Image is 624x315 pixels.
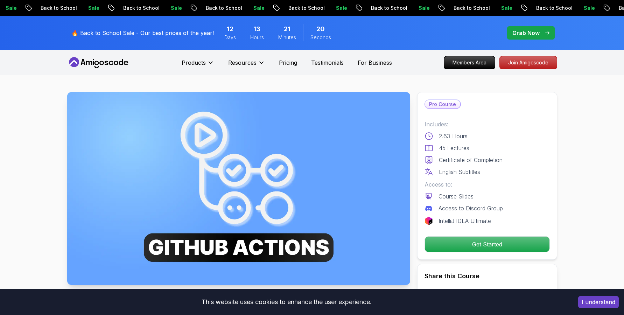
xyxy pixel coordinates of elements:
[499,56,557,69] a: Join Amigoscode
[253,24,260,34] span: 13 Hours
[310,34,331,41] span: Seconds
[425,100,460,108] p: Pro Course
[250,34,264,41] span: Hours
[578,296,619,308] button: Accept cookies
[526,5,548,12] p: Sale
[227,24,233,34] span: 12 Days
[425,236,550,252] button: Get Started
[113,5,135,12] p: Sale
[439,204,503,212] p: Access to Discord Group
[425,217,433,225] img: jetbrains logo
[439,168,480,176] p: English Subtitles
[231,5,278,12] p: Back to School
[439,192,474,201] p: Course Slides
[396,5,443,12] p: Back to School
[67,92,410,285] img: ci-cd-with-github-actions_thumbnail
[439,217,491,225] p: IntelliJ IDEA Ultimate
[425,180,550,189] p: Access to:
[439,144,469,152] p: 45 Lectures
[361,5,383,12] p: Sale
[478,5,526,12] p: Back to School
[65,5,113,12] p: Back to School
[444,56,495,69] a: Members Area
[148,5,196,12] p: Back to School
[279,58,297,67] a: Pricing
[316,24,325,34] span: 20 Seconds
[313,5,361,12] p: Back to School
[425,120,550,128] p: Includes:
[278,5,301,12] p: Sale
[71,29,214,37] p: 🔥 Back to School Sale - Our best prices of the year!
[439,156,503,164] p: Certificate of Completion
[443,5,466,12] p: Sale
[228,58,257,67] p: Resources
[196,5,218,12] p: Sale
[228,58,265,72] button: Resources
[284,24,290,34] span: 21 Minutes
[439,132,468,140] p: 2.63 Hours
[512,29,540,37] p: Grab Now
[182,58,206,67] p: Products
[278,34,296,41] span: Minutes
[425,271,550,281] h2: Share this Course
[358,58,392,67] a: For Business
[5,294,568,310] div: This website uses cookies to enhance the user experience.
[224,34,236,41] span: Days
[182,58,214,72] button: Products
[30,5,53,12] p: Sale
[561,5,609,12] p: Back to School
[425,237,549,252] p: Get Started
[311,58,344,67] a: Testimonials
